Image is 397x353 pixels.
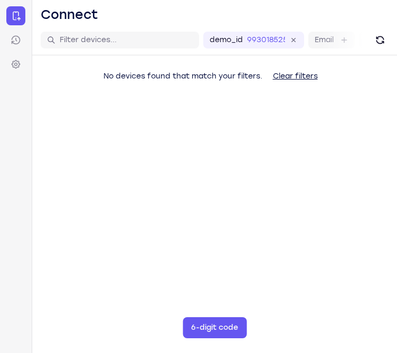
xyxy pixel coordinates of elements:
[60,35,193,45] input: Filter devices...
[6,31,25,50] a: Sessions
[210,35,243,45] label: demo_id
[183,317,247,338] button: 6-digit code
[264,66,326,87] button: Clear filters
[315,35,334,45] label: Email
[6,55,25,74] a: Settings
[103,72,262,81] span: No devices found that match your filters.
[6,6,25,25] a: Connect
[41,6,98,23] h1: Connect
[372,32,389,48] button: Refresh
